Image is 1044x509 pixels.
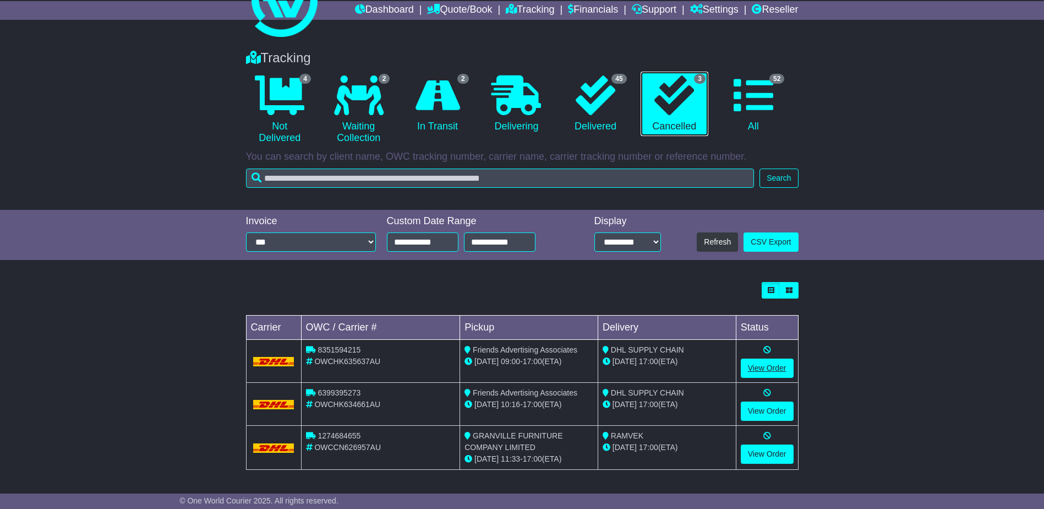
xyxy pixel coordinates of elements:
[240,50,804,66] div: Tracking
[246,72,314,148] a: 4 Not Delivered
[613,357,637,366] span: [DATE]
[355,1,414,20] a: Dashboard
[473,345,577,354] span: Friends Advertising Associates
[523,357,542,366] span: 17:00
[460,316,598,340] td: Pickup
[379,74,390,84] span: 2
[613,443,637,452] span: [DATE]
[427,1,492,20] a: Quote/Book
[403,72,471,137] a: 2 In Transit
[769,74,784,84] span: 52
[501,357,520,366] span: 09:00
[639,357,658,366] span: 17:00
[741,402,794,421] a: View Order
[719,72,787,137] a: 52 All
[613,400,637,409] span: [DATE]
[736,316,798,340] td: Status
[598,316,736,340] td: Delivery
[253,400,294,409] img: DHL.png
[246,151,799,163] p: You can search by client name, OWC tracking number, carrier name, carrier tracking number or refe...
[697,232,738,252] button: Refresh
[474,454,499,463] span: [DATE]
[457,74,469,84] span: 2
[464,399,593,410] div: - (ETA)
[318,388,360,397] span: 6399395273
[387,215,564,228] div: Custom Date Range
[603,399,731,410] div: (ETA)
[611,388,684,397] span: DHL SUPPLY CHAIN
[611,345,684,354] span: DHL SUPPLY CHAIN
[759,169,798,188] button: Search
[523,400,542,409] span: 17:00
[690,1,739,20] a: Settings
[314,357,380,366] span: OWCHK635637AU
[594,215,661,228] div: Display
[464,453,593,465] div: - (ETA)
[611,431,643,440] span: RAMVEK
[611,74,626,84] span: 45
[568,1,618,20] a: Financials
[741,445,794,464] a: View Order
[752,1,798,20] a: Reseller
[501,454,520,463] span: 11:33
[639,400,658,409] span: 17:00
[603,356,731,367] div: (ETA)
[301,316,460,340] td: OWC / Carrier #
[483,72,550,137] a: Delivering
[632,1,676,20] a: Support
[464,356,593,367] div: - (ETA)
[179,496,338,505] span: © One World Courier 2025. All rights reserved.
[561,72,629,137] a: 45 Delivered
[299,74,311,84] span: 4
[318,345,360,354] span: 8351594215
[641,72,708,137] a: 3 Cancelled
[464,431,562,452] span: GRANVILLE FURNITURE COMPANY LIMITED
[246,215,376,228] div: Invoice
[501,400,520,409] span: 10:16
[603,442,731,453] div: (ETA)
[314,400,380,409] span: OWCHK634661AU
[474,400,499,409] span: [DATE]
[246,316,301,340] td: Carrier
[694,74,706,84] span: 3
[741,359,794,378] a: View Order
[314,443,381,452] span: OWCCN626957AU
[318,431,360,440] span: 1274684655
[523,454,542,463] span: 17:00
[253,357,294,366] img: DHL.png
[253,443,294,452] img: DHL.png
[744,232,798,252] a: CSV Export
[639,443,658,452] span: 17:00
[506,1,554,20] a: Tracking
[474,357,499,366] span: [DATE]
[473,388,577,397] span: Friends Advertising Associates
[325,72,392,148] a: 2 Waiting Collection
